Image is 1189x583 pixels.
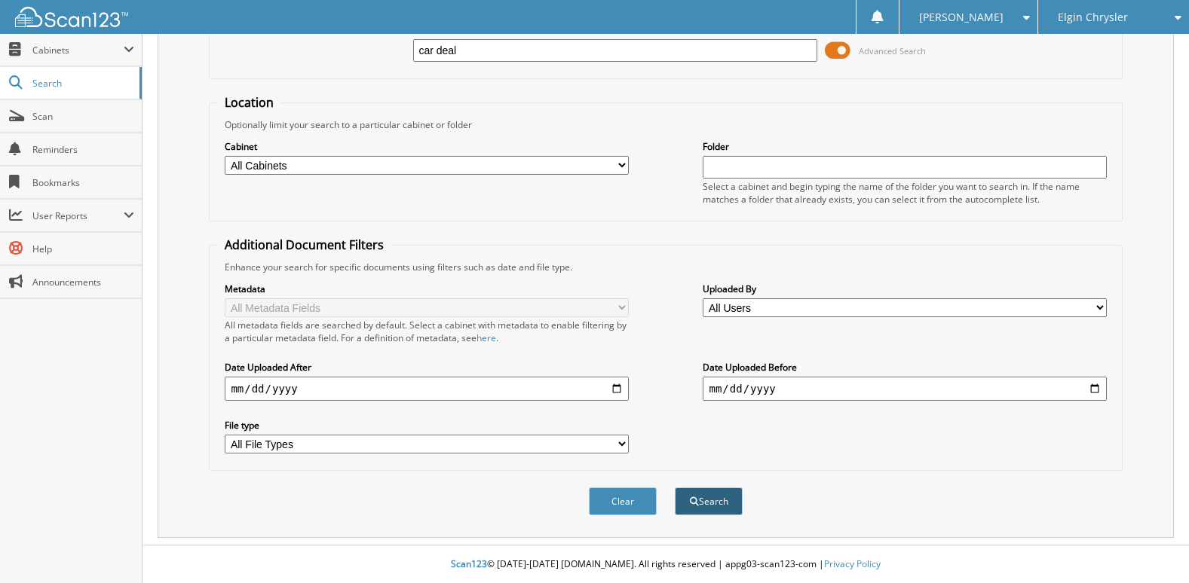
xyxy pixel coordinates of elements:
[15,7,128,27] img: scan123-logo-white.svg
[32,44,124,56] span: Cabinets
[217,94,281,111] legend: Location
[1058,13,1128,22] span: Elgin Chrysler
[1114,511,1189,583] iframe: Chat Widget
[217,261,1114,273] div: Enhance your search for specific documents using filters such as date and file type.
[859,45,926,56] span: Advanced Search
[217,118,1114,131] div: Optionally limit your search to a particular cabinet or folder
[142,546,1189,583] div: © [DATE]-[DATE] [DOMAIN_NAME]. All rights reserved | appg03-scan123-com |
[589,487,657,515] button: Clear
[32,276,134,288] span: Announcements
[919,13,1004,22] span: [PERSON_NAME]
[32,176,134,189] span: Bookmarks
[217,237,391,253] legend: Additional Document Filters
[32,110,134,123] span: Scan
[225,140,628,153] label: Cabinet
[451,557,487,570] span: Scan123
[225,377,628,401] input: start
[703,361,1106,374] label: Date Uploaded Before
[225,319,628,344] div: All metadata fields are searched by default. Select a cabinet with metadata to enable filtering b...
[703,377,1106,401] input: end
[32,209,124,222] span: User Reports
[703,282,1106,295] label: Uploaded By
[703,140,1106,153] label: Folder
[32,243,134,255] span: Help
[225,282,628,295] label: Metadata
[225,419,628,432] label: File type
[477,331,496,344] a: here
[32,143,134,156] span: Reminders
[824,557,881,570] a: Privacy Policy
[32,77,132,90] span: Search
[675,487,743,515] button: Search
[225,361,628,374] label: Date Uploaded After
[703,180,1106,206] div: Select a cabinet and begin typing the name of the folder you want to search in. If the name match...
